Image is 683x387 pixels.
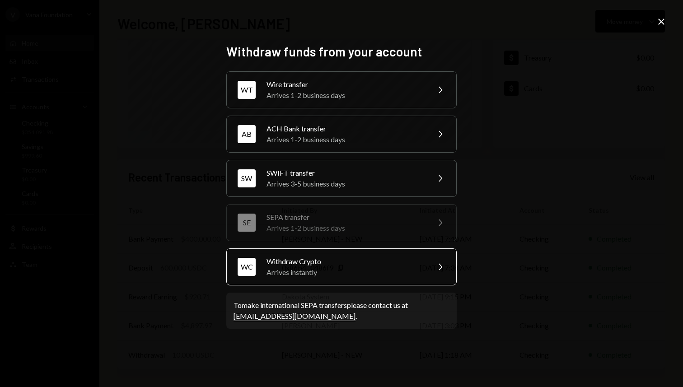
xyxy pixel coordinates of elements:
[267,79,424,90] div: Wire transfer
[226,160,457,197] button: SWSWIFT transferArrives 3-5 business days
[267,168,424,178] div: SWIFT transfer
[226,71,457,108] button: WTWire transferArrives 1-2 business days
[267,223,424,233] div: Arrives 1-2 business days
[267,267,424,278] div: Arrives instantly
[267,178,424,189] div: Arrives 3-5 business days
[226,248,457,285] button: WCWithdraw CryptoArrives instantly
[238,81,256,99] div: WT
[267,212,424,223] div: SEPA transfer
[267,134,424,145] div: Arrives 1-2 business days
[267,90,424,101] div: Arrives 1-2 business days
[238,125,256,143] div: AB
[238,258,256,276] div: WC
[226,43,457,61] h2: Withdraw funds from your account
[238,169,256,187] div: SW
[238,214,256,232] div: SE
[234,300,449,322] div: To make international SEPA transfers please contact us at .
[226,204,457,241] button: SESEPA transferArrives 1-2 business days
[267,123,424,134] div: ACH Bank transfer
[234,312,356,321] a: [EMAIL_ADDRESS][DOMAIN_NAME]
[226,116,457,153] button: ABACH Bank transferArrives 1-2 business days
[267,256,424,267] div: Withdraw Crypto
